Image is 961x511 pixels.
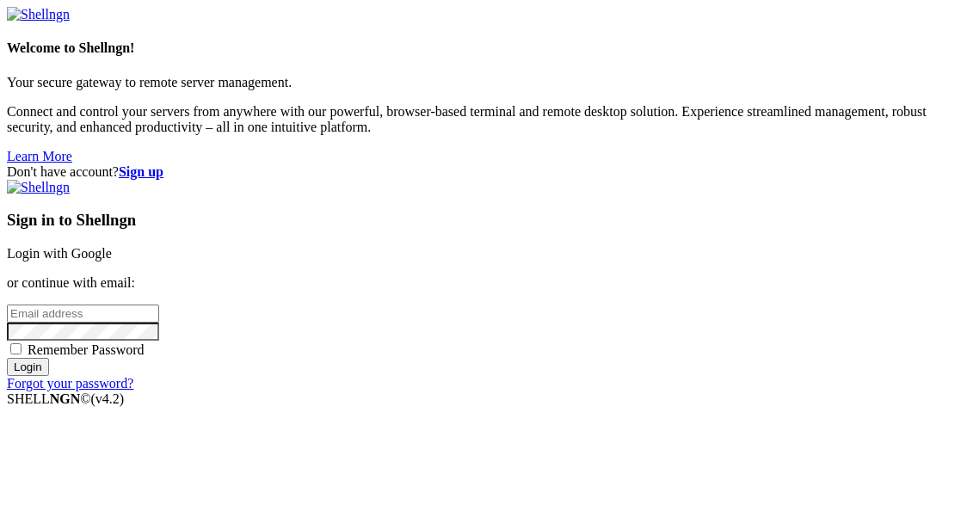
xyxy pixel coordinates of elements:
[10,343,22,354] input: Remember Password
[7,180,70,195] img: Shellngn
[7,211,954,230] h3: Sign in to Shellngn
[7,275,954,291] p: or continue with email:
[7,358,49,376] input: Login
[7,40,954,56] h4: Welcome to Shellngn!
[7,149,72,163] a: Learn More
[7,376,133,391] a: Forgot your password?
[7,75,954,90] p: Your secure gateway to remote server management.
[7,305,159,323] input: Email address
[7,391,124,406] span: SHELL ©
[91,391,125,406] span: 4.2.0
[28,342,145,357] span: Remember Password
[119,164,163,179] a: Sign up
[7,164,954,180] div: Don't have account?
[7,7,70,22] img: Shellngn
[50,391,81,406] b: NGN
[7,246,112,261] a: Login with Google
[7,104,954,135] p: Connect and control your servers from anywhere with our powerful, browser-based terminal and remo...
